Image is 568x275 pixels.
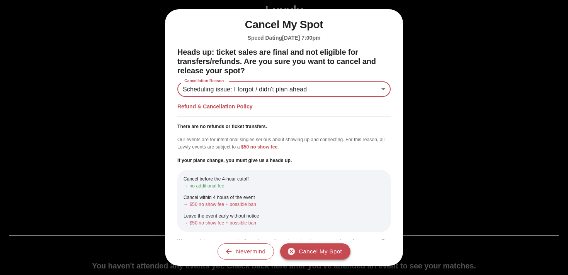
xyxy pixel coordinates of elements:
[177,136,391,151] p: Our events are for intentional singles serious about showing up and connecting. For this reason, ...
[241,144,277,150] span: $50 no show fee
[184,213,384,219] p: Leave the event early without notice
[218,243,274,260] button: Nevermind
[177,238,391,253] p: We appreciate your communication to keep ratios balanced and a great experience for everyone. For...
[184,194,384,201] p: Cancel within 4 hours of the event
[184,201,384,208] p: → $50 no show fee + possible ban
[177,103,391,110] h5: Refund & Cancellation Policy
[177,123,391,130] p: There are no refunds or ticket transfers.
[280,243,350,260] button: Cancel My Spot
[184,175,384,182] p: Cancel before the 4-hour cutoff
[177,19,391,31] h1: Cancel My Spot
[180,78,228,84] label: Cancellation Reason
[177,34,391,42] h5: Speed Dating [DATE] 7:00pm
[184,219,384,226] p: → $50 no show fee + possible ban
[177,47,391,75] h2: Heads up: ticket sales are final and not eligible for transfers/refunds. Are you sure you want to...
[177,81,391,97] div: Scheduling issue: I forgot / didn't plan ahead
[184,182,384,189] p: → no additional fee
[177,157,391,164] p: If your plans change, you must give us a heads up.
